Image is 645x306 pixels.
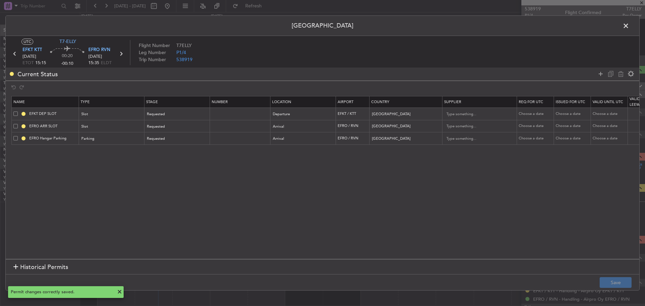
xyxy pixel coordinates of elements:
div: Choose a date [519,111,554,117]
div: Choose a date [593,111,628,117]
div: Choose a date [593,123,628,129]
span: Issued For Utc [556,99,585,104]
div: Choose a date [519,123,554,129]
header: [GEOGRAPHIC_DATA] [6,16,639,36]
div: Choose a date [519,136,554,141]
span: Valid Until Utc [593,99,623,104]
div: Permit changes correctly saved. [11,289,114,296]
div: Choose a date [556,136,591,141]
div: Choose a date [593,136,628,141]
span: Req For Utc [519,99,543,104]
div: Choose a date [556,123,591,129]
div: Choose a date [556,111,591,117]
